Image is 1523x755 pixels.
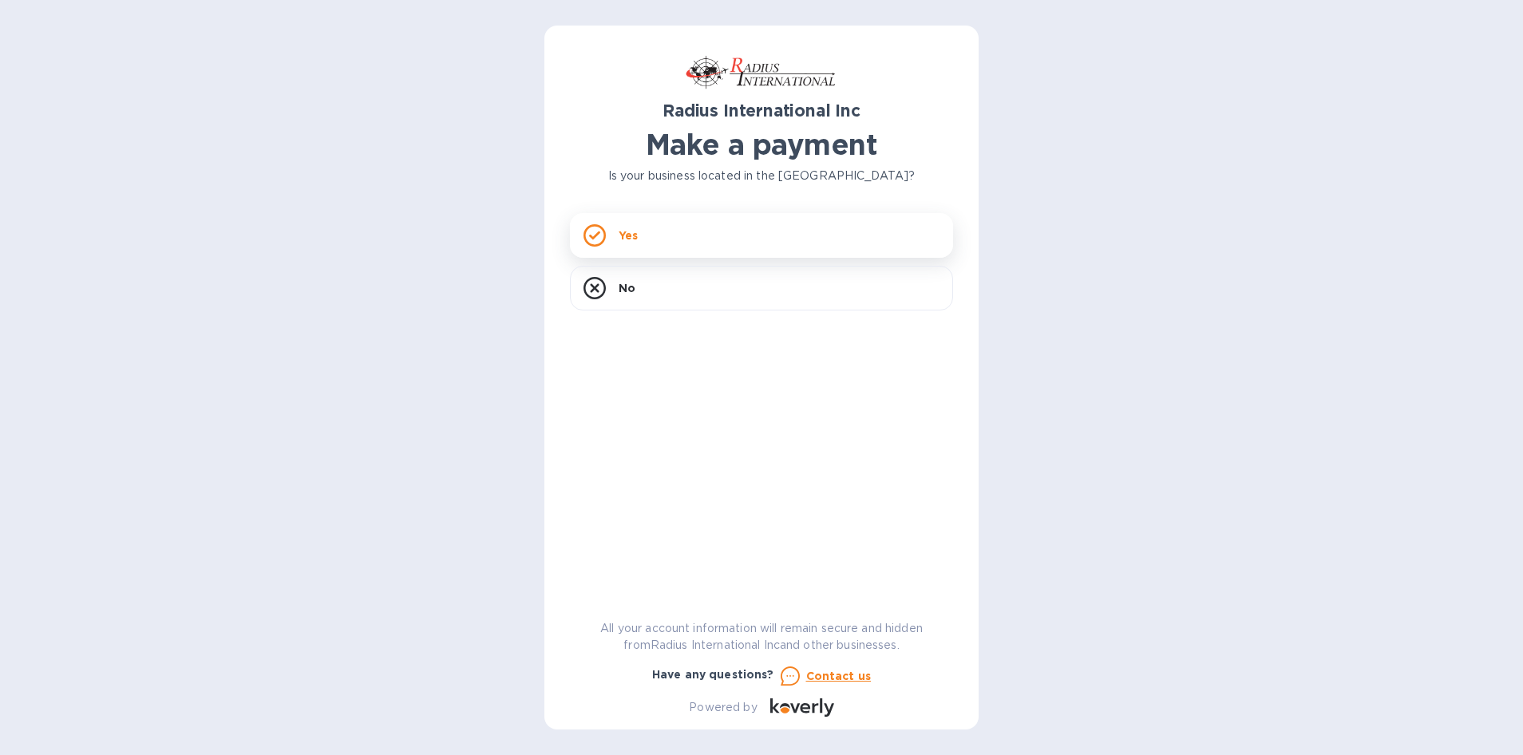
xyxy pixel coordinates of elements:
p: Is your business located in the [GEOGRAPHIC_DATA]? [570,168,953,184]
p: All your account information will remain secure and hidden from Radius International Inc and othe... [570,620,953,654]
u: Contact us [806,670,872,682]
h1: Make a payment [570,128,953,161]
b: Radius International Inc [663,101,860,121]
b: Have any questions? [652,668,774,681]
p: Powered by [689,699,757,716]
p: No [619,280,635,296]
p: Yes [619,227,638,243]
